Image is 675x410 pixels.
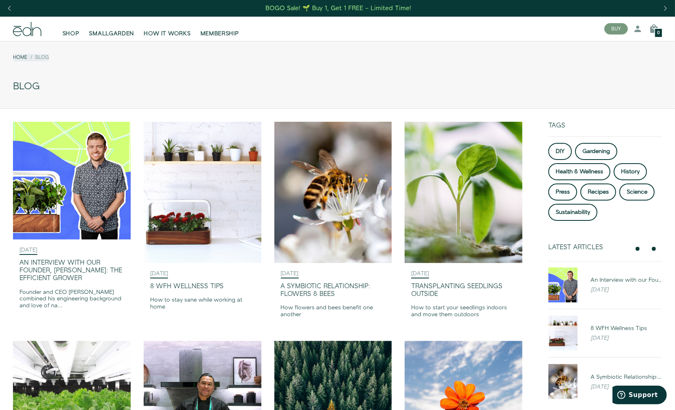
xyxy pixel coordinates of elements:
a: BOGO Sale! 🌱 Buy 1, Get 1 FREE – Limited Time! [265,2,412,15]
a: Science [619,183,655,201]
div: An Interview with our Founder, [PERSON_NAME]: The Efficient Grower [591,276,662,284]
div: 8 WFH Wellness Tips [150,283,255,290]
time: [DATE] [19,246,37,255]
a: MEMBERSHIP [196,20,244,38]
div: How to stay sane while working at home [150,297,255,311]
div: Tags [548,122,662,136]
a: Home [13,54,27,61]
a: SHOP [58,20,84,38]
img: 8 WFH Wellness Tips [548,316,578,351]
div: 8 WFH Wellness Tips [591,324,662,332]
div: How flowers and bees benefit one another [281,304,386,318]
a: 8 WFH Wellness Tips 8 WFH Wellness Tips [DATE] [542,316,669,351]
button: previous [633,244,643,254]
span: 0 [658,31,660,35]
span: HOW IT WORKS [144,30,190,38]
div: Latest Articles [548,244,630,251]
button: next [649,244,659,254]
a: Sustainability [548,204,597,221]
div: Transplanting Seedlings Outside [411,283,516,298]
div: Founder and CEO [PERSON_NAME] combined his engineering background and love of na... [19,289,124,309]
li: Blog [27,54,49,61]
a: DIY [548,143,572,160]
div: BOGO Sale! 🌱 Buy 1, Get 1 FREE – Limited Time! [265,4,411,13]
time: [DATE] [281,270,299,278]
span: SMALLGARDEN [89,30,134,38]
em: [DATE] [591,334,608,342]
a: [DATE] 8 WFH Wellness Tips How to stay sane while working at home [144,122,261,328]
a: [DATE] An Interview with our Founder, [PERSON_NAME]: The Efficient Grower Founder and CEO [PERSON... [13,122,131,328]
a: HOW IT WORKS [139,20,195,38]
span: MEMBERSHIP [201,30,239,38]
a: Press [548,183,577,201]
a: Gardening [575,143,617,160]
a: Recipes [580,183,616,201]
div: How to start your seedlings indoors and move them outdoors [411,304,516,318]
time: [DATE] [150,270,168,278]
a: [DATE] A Symbiotic Relationship: Flowers & Bees How flowers and bees benefit one another [274,122,392,328]
a: SMALLGARDEN [84,20,139,38]
img: An Interview with our Founder, Ryan Woltz: The Efficient Grower [548,268,578,302]
iframe: Opens a widget where you can find more information [612,386,667,406]
a: A Symbiotic Relationship: Flowers & Bees A Symbiotic Relationship: Flowers & Bees [DATE] [542,364,669,399]
a: Health & Wellness [548,163,610,180]
time: [DATE] [411,270,429,278]
a: History [614,163,647,180]
img: A Symbiotic Relationship: Flowers & Bees [548,364,578,399]
span: BLOG [13,81,40,93]
a: An Interview with our Founder, Ryan Woltz: The Efficient Grower An Interview with our Founder, [P... [542,268,669,302]
div: A Symbiotic Relationship: Flowers & Bees [281,283,386,298]
em: [DATE] [591,286,608,294]
a: [DATE] Transplanting Seedlings Outside How to start your seedlings indoors and move them outdoors [405,122,522,328]
em: [DATE] [591,383,608,391]
div: An Interview with our Founder, [PERSON_NAME]: The Efficient Grower [19,259,124,283]
nav: breadcrumbs [13,54,49,61]
div: A Symbiotic Relationship: Flowers & Bees [591,373,662,381]
button: BUY [604,23,628,35]
span: SHOP [63,30,80,38]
